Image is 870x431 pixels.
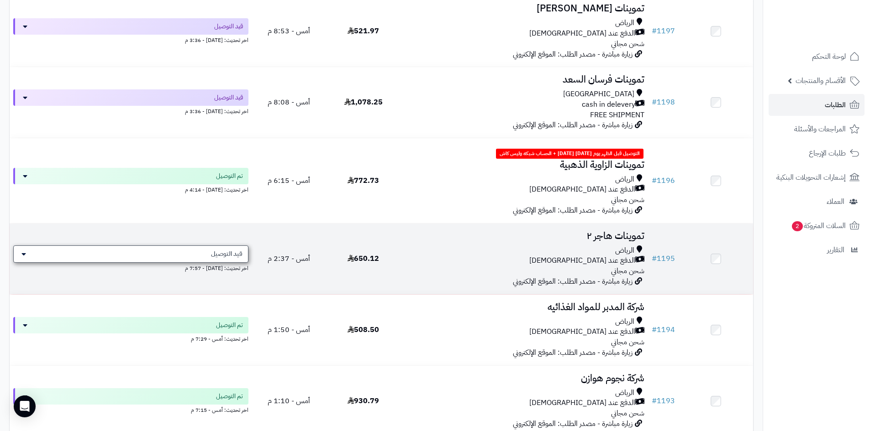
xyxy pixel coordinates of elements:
div: اخر تحديث: [DATE] - 3:36 م [13,106,248,115]
a: المراجعات والأسئلة [769,118,865,140]
a: التقارير [769,239,865,261]
span: FREE SHIPMENT [590,109,644,120]
span: الدفع عند [DEMOGRAPHIC_DATA] [529,255,635,266]
span: 930.79 [348,395,379,406]
h3: تموينات هاجر ٢ [404,231,644,241]
span: # [652,26,657,36]
span: شحن مجاني [611,337,644,348]
h3: تموينات الزاوية الذهبية [404,160,644,170]
span: 772.73 [348,175,379,186]
span: الدفع عند [DEMOGRAPHIC_DATA] [529,28,635,39]
span: قيد التوصيل [214,93,243,102]
span: زيارة مباشرة - مصدر الطلب: الموقع الإلكتروني [513,119,633,130]
div: اخر تحديث: أمس - 7:29 م [13,333,248,343]
h3: شركة المدبر للمواد الغذائيه [404,302,644,312]
span: الدفع عند [DEMOGRAPHIC_DATA] [529,327,635,337]
span: لوحة التحكم [812,50,846,63]
span: التقارير [827,244,844,256]
span: قيد التوصيل [211,249,243,259]
span: تم التوصيل [216,171,243,181]
span: # [652,97,657,108]
img: logo-2.png [808,21,861,40]
span: العملاء [827,195,844,208]
span: إشعارات التحويلات البنكية [776,171,846,184]
a: #1193 [652,395,675,406]
span: الرياض [615,317,634,327]
span: الأقسام والمنتجات [796,74,846,87]
span: شحن مجاني [611,38,644,49]
span: الدفع عند [DEMOGRAPHIC_DATA] [529,398,635,408]
a: #1197 [652,26,675,36]
h3: تموينات فرسان السعد [404,74,644,85]
span: التوصيل قبل الظهر يوم [DATE] [DATE] + الحساب شبكه وليس كاش [496,149,643,159]
span: الطلبات [825,99,846,111]
span: أمس - 6:15 م [268,175,310,186]
span: 2 [792,221,803,232]
span: طلبات الإرجاع [809,147,846,160]
span: تم التوصيل [216,392,243,401]
a: إشعارات التحويلات البنكية [769,166,865,188]
span: شحن مجاني [611,265,644,276]
span: 1,078.25 [344,97,383,108]
a: #1195 [652,253,675,264]
span: 650.12 [348,253,379,264]
span: أمس - 8:08 م [268,97,310,108]
span: الرياض [615,18,634,28]
a: #1198 [652,97,675,108]
span: # [652,175,657,186]
div: اخر تحديث: [DATE] - 7:57 م [13,263,248,272]
span: زيارة مباشرة - مصدر الطلب: الموقع الإلكتروني [513,205,633,216]
div: اخر تحديث: أمس - 7:15 م [13,405,248,414]
span: 508.50 [348,324,379,335]
span: أمس - 1:50 م [268,324,310,335]
a: الطلبات [769,94,865,116]
span: السلات المتروكة [791,219,846,232]
span: زيارة مباشرة - مصدر الطلب: الموقع الإلكتروني [513,276,633,287]
span: الدفع عند [DEMOGRAPHIC_DATA] [529,184,635,195]
a: العملاء [769,191,865,213]
span: أمس - 8:53 م [268,26,310,36]
span: أمس - 1:10 م [268,395,310,406]
span: قيد التوصيل [214,22,243,31]
span: الرياض [615,388,634,398]
div: Open Intercom Messenger [14,395,36,417]
span: زيارة مباشرة - مصدر الطلب: الموقع الإلكتروني [513,347,633,358]
a: لوحة التحكم [769,46,865,68]
span: أمس - 2:37 م [268,253,310,264]
div: اخر تحديث: [DATE] - 3:36 م [13,35,248,44]
span: المراجعات والأسئلة [794,123,846,135]
span: # [652,395,657,406]
a: السلات المتروكة2 [769,215,865,237]
span: شحن مجاني [611,194,644,205]
span: 521.97 [348,26,379,36]
span: شحن مجاني [611,408,644,419]
span: # [652,324,657,335]
a: #1194 [652,324,675,335]
span: تم التوصيل [216,321,243,330]
span: زيارة مباشرة - مصدر الطلب: الموقع الإلكتروني [513,418,633,429]
h3: تموينات [PERSON_NAME] [404,3,644,14]
span: [GEOGRAPHIC_DATA] [563,89,634,99]
span: زيارة مباشرة - مصدر الطلب: الموقع الإلكتروني [513,49,633,60]
a: طلبات الإرجاع [769,142,865,164]
h3: شركة نجوم هوازن [404,373,644,384]
span: الرياض [615,245,634,256]
a: #1196 [652,175,675,186]
span: cash in delevery [582,99,635,110]
span: # [652,253,657,264]
div: اخر تحديث: [DATE] - 4:14 م [13,184,248,194]
span: الرياض [615,174,634,185]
